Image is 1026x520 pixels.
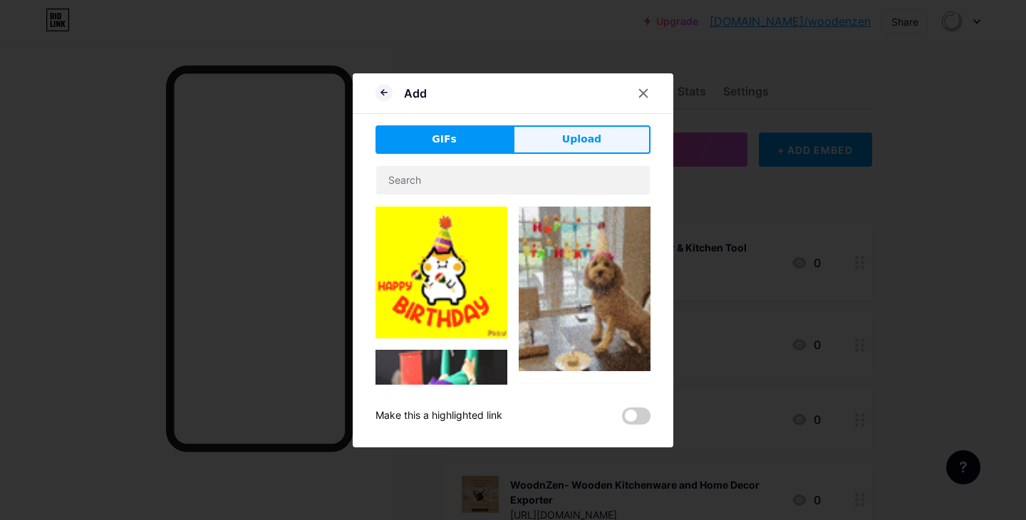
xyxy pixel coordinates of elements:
span: Upload [562,132,601,147]
img: Gihpy [375,207,507,338]
span: GIFs [432,132,457,147]
div: Make this a highlighted link [375,407,502,425]
button: GIFs [375,125,513,154]
img: Gihpy [519,383,651,514]
input: Search [376,166,650,194]
img: Gihpy [375,350,507,449]
div: Add [404,85,427,102]
img: Gihpy [519,207,651,371]
button: Upload [513,125,651,154]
